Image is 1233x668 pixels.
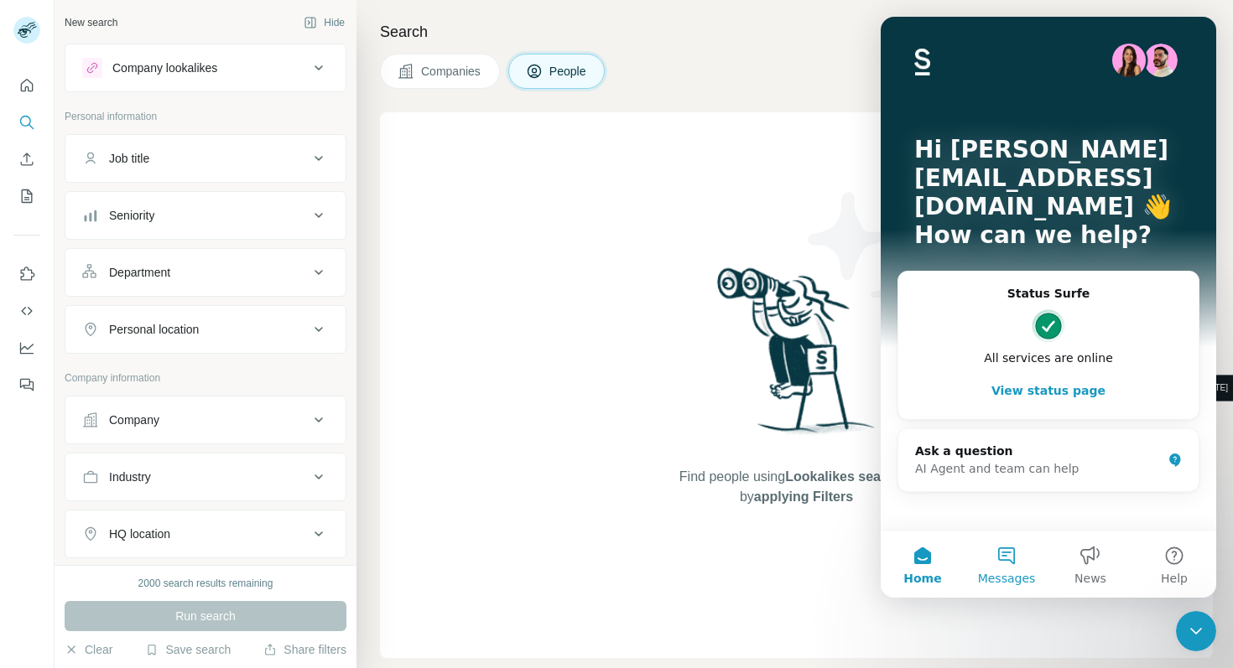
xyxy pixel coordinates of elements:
[109,526,170,542] div: HQ location
[65,195,346,236] button: Seniority
[797,179,948,330] img: Surfe Illustration - Stars
[380,20,1213,44] h4: Search
[292,10,356,35] button: Hide
[13,259,40,289] button: Use Surfe on LinkedIn
[263,641,346,658] button: Share filters
[65,309,346,350] button: Personal location
[662,467,930,507] span: Find people using or by
[65,370,346,386] p: Company information
[13,333,40,363] button: Dashboard
[13,70,40,101] button: Quick start
[65,15,117,30] div: New search
[109,321,199,338] div: Personal location
[754,489,853,504] span: applying Filters
[65,252,346,293] button: Department
[13,296,40,326] button: Use Surfe API
[109,207,154,224] div: Seniority
[881,17,1216,598] iframe: Intercom live chat
[65,457,346,497] button: Industry
[138,576,273,591] div: 2000 search results remaining
[785,469,902,484] span: Lookalikes search
[13,370,40,400] button: Feedback
[13,181,40,211] button: My lists
[109,150,149,167] div: Job title
[421,63,482,80] span: Companies
[65,400,346,440] button: Company
[109,264,170,281] div: Department
[65,109,346,124] p: Personal information
[549,63,588,80] span: People
[65,138,346,179] button: Job title
[710,263,884,450] img: Surfe Illustration - Woman searching with binoculars
[109,469,151,485] div: Industry
[13,107,40,137] button: Search
[145,641,231,658] button: Save search
[65,641,112,658] button: Clear
[65,48,346,88] button: Company lookalikes
[1176,611,1216,651] iframe: Intercom live chat
[13,144,40,174] button: Enrich CSV
[65,514,346,554] button: HQ location
[112,60,217,76] div: Company lookalikes
[109,412,159,428] div: Company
